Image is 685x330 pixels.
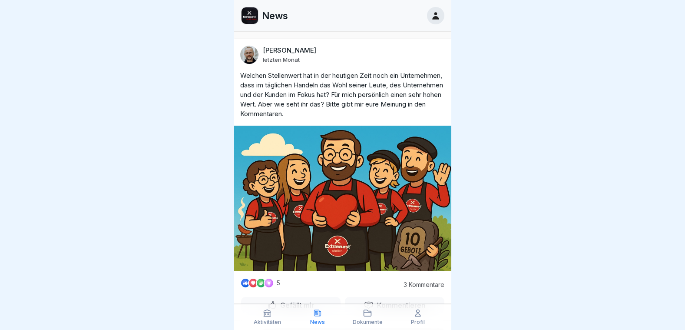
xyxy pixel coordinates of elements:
p: News [310,319,325,325]
p: Aktivitäten [254,319,281,325]
p: News [262,10,288,21]
p: letzten Monat [263,56,300,63]
p: Profil [411,319,425,325]
img: gjmq4gn0gq16rusbtbfa9wpn.png [242,7,258,24]
img: Post Image [234,126,451,271]
p: [PERSON_NAME] [263,47,316,54]
p: Kommentieren [374,301,425,310]
p: 5 [277,280,280,287]
p: Gefällt mir [277,301,314,310]
p: Welchen Stellenwert hat in der heutigen Zeit noch ein Unternehmen, dass im täglichen Handeln das ... [240,71,445,119]
p: 3 Kommentare [397,281,444,288]
p: Dokumente [353,319,383,325]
